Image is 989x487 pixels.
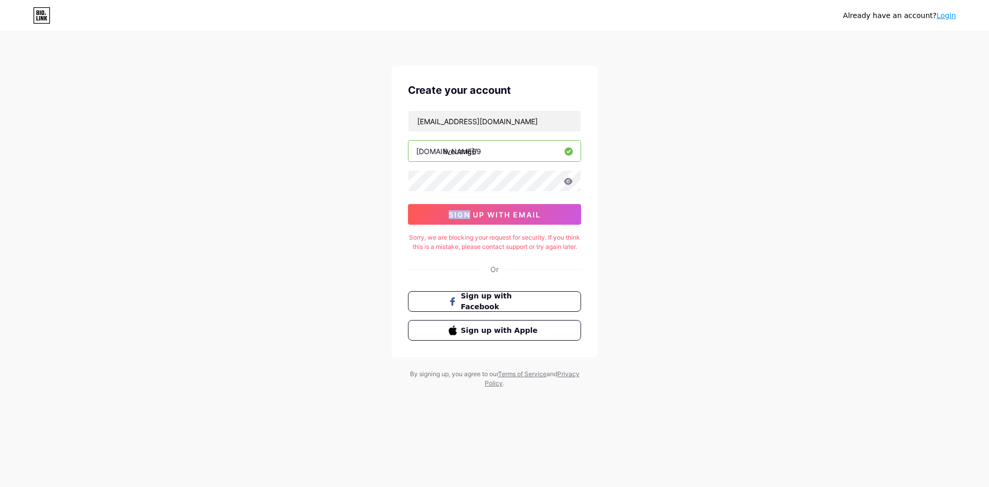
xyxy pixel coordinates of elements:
button: Sign up with Facebook [408,291,581,312]
span: Sign up with Facebook [461,291,541,312]
span: sign up with email [449,210,541,219]
button: Sign up with Apple [408,320,581,341]
span: Sign up with Apple [461,325,541,336]
div: Sorry, we are blocking your request for security. If you think this is a mistake, please contact ... [408,233,581,251]
input: username [408,141,581,161]
a: Terms of Service [498,370,547,378]
div: [DOMAIN_NAME]/ [416,146,477,157]
button: sign up with email [408,204,581,225]
div: Or [490,264,499,275]
div: Create your account [408,82,581,98]
div: By signing up, you agree to our and . [407,370,582,388]
a: Login [936,11,956,20]
div: Already have an account? [843,10,956,21]
input: Email [408,111,581,131]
